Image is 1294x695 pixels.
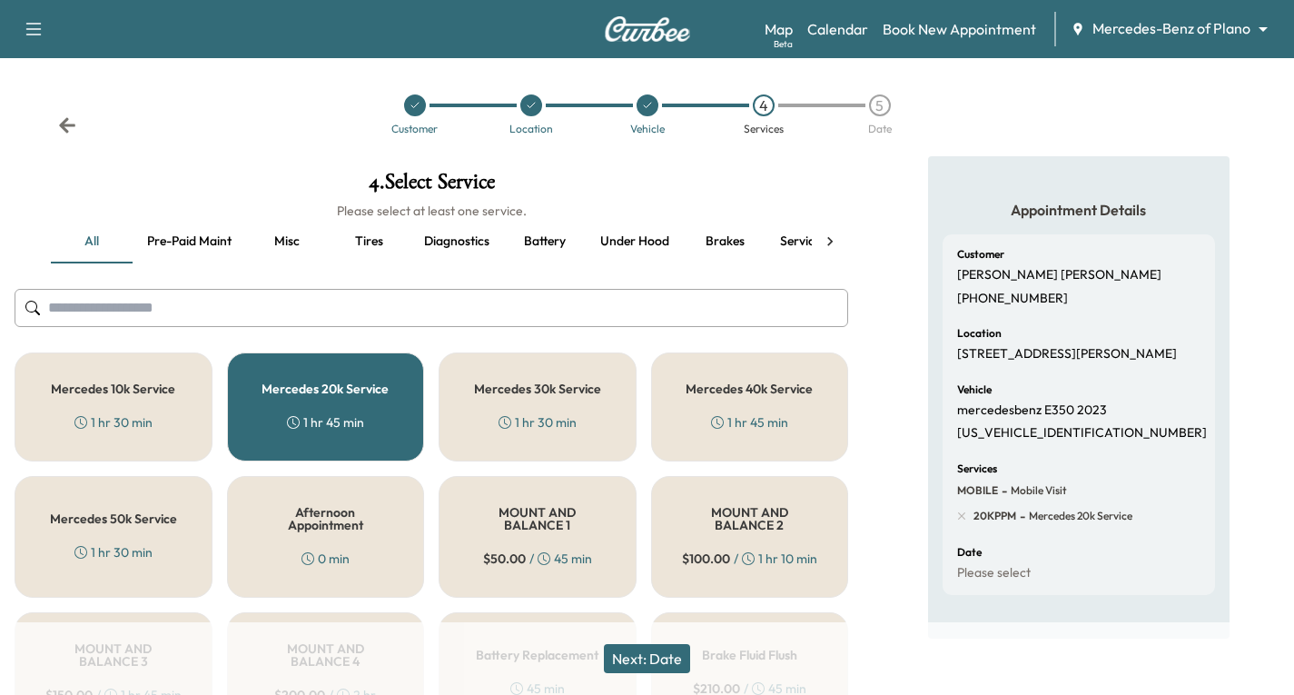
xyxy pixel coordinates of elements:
[957,425,1207,442] p: [US_VEHICLE_IDENTIFICATION_NUMBER]
[391,124,438,134] div: Customer
[869,94,891,116] div: 5
[499,413,577,432] div: 1 hr 30 min
[957,291,1068,307] p: [PHONE_NUMBER]
[957,328,1002,339] h6: Location
[301,550,350,568] div: 0 min
[257,506,395,531] h5: Afternoon Appointment
[1007,483,1067,498] span: Mobile Visit
[957,483,998,498] span: MOBILE
[328,220,410,263] button: Tires
[287,413,364,432] div: 1 hr 45 min
[883,18,1036,40] a: Book New Appointment
[58,116,76,134] div: Back
[957,547,982,558] h6: Date
[753,94,775,116] div: 4
[51,220,133,263] button: all
[604,644,690,673] button: Next: Date
[973,509,1016,523] span: 20KPPM
[50,512,177,525] h5: Mercedes 50k Service
[604,16,691,42] img: Curbee Logo
[15,202,848,220] h6: Please select at least one service.
[957,463,997,474] h6: Services
[957,346,1177,362] p: [STREET_ADDRESS][PERSON_NAME]
[774,37,793,51] div: Beta
[1025,509,1132,523] span: Mercedes 20k Service
[957,402,1107,419] p: mercedesbenz E350 2023
[686,382,813,395] h5: Mercedes 40k Service
[711,413,788,432] div: 1 hr 45 min
[681,506,819,531] h5: MOUNT AND BALANCE 2
[868,124,892,134] div: Date
[504,220,586,263] button: Battery
[509,124,553,134] div: Location
[262,382,389,395] h5: Mercedes 20k Service
[51,220,812,263] div: basic tabs example
[684,220,766,263] button: Brakes
[74,413,153,432] div: 1 hr 30 min
[246,220,328,263] button: Misc
[410,220,504,263] button: Diagnostics
[474,382,601,395] h5: Mercedes 30k Service
[51,382,175,395] h5: Mercedes 10k Service
[998,482,1007,500] span: -
[483,550,526,568] span: $ 50.00
[943,200,1215,220] h5: Appointment Details
[15,171,848,202] h1: 4 . Select Service
[586,220,684,263] button: Under hood
[682,550,730,568] span: $ 100.00
[744,124,784,134] div: Services
[1092,18,1250,39] span: Mercedes-Benz of Plano
[469,506,607,531] h5: MOUNT AND BALANCE 1
[957,267,1161,283] p: [PERSON_NAME] [PERSON_NAME]
[630,124,665,134] div: Vehicle
[957,565,1031,581] p: Please select
[807,18,868,40] a: Calendar
[957,384,992,395] h6: Vehicle
[1016,507,1025,525] span: -
[682,550,817,568] div: / 1 hr 10 min
[766,220,884,263] button: Service 10k-50k
[765,18,793,40] a: MapBeta
[957,249,1004,260] h6: Customer
[133,220,246,263] button: Pre-paid maint
[74,543,153,561] div: 1 hr 30 min
[483,550,592,568] div: / 45 min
